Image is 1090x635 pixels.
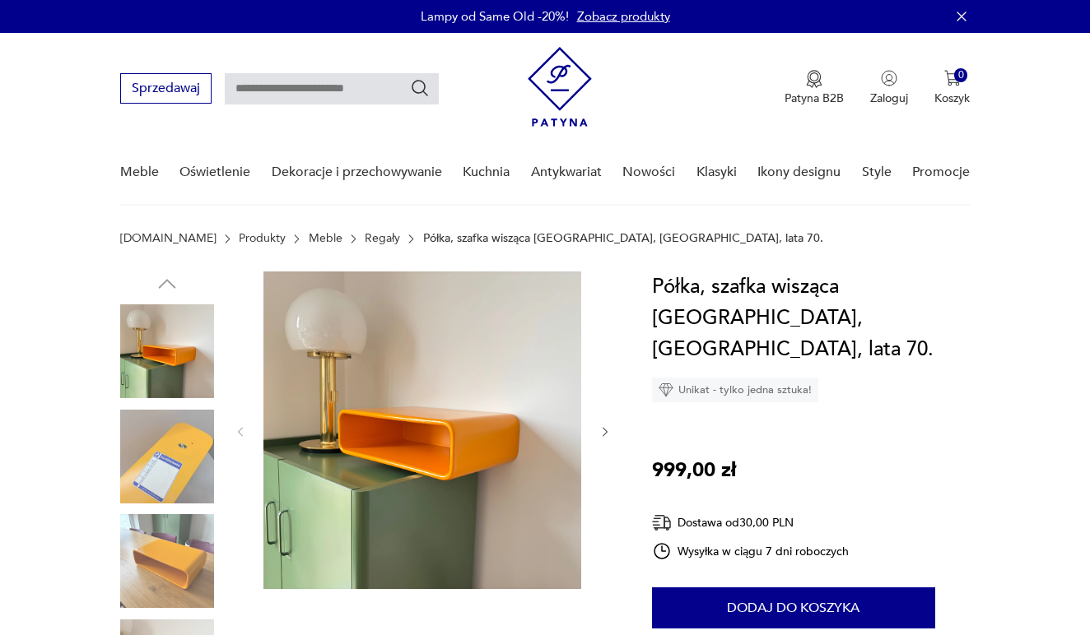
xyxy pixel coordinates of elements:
button: Sprzedawaj [120,73,212,104]
button: 0Koszyk [934,70,970,106]
a: Kuchnia [463,141,510,204]
a: Klasyki [696,141,737,204]
a: Oświetlenie [179,141,250,204]
a: Ikony designu [757,141,841,204]
a: Zobacz produkty [577,8,670,25]
button: Patyna B2B [785,70,844,106]
img: Ikonka użytkownika [881,70,897,86]
p: Patyna B2B [785,90,844,106]
img: Ikona koszyka [944,70,961,86]
a: Ikona medaluPatyna B2B [785,70,844,106]
button: Szukaj [410,78,430,98]
button: Zaloguj [870,70,908,106]
a: Dekoracje i przechowywanie [272,141,442,204]
h1: Półka, szafka wisząca [GEOGRAPHIC_DATA], [GEOGRAPHIC_DATA], lata 70. [652,271,992,365]
a: Produkty [239,232,286,245]
button: Dodaj do koszyka [652,587,935,628]
img: Zdjęcie produktu Półka, szafka wisząca Schöninger, Niemcy, lata 70. [120,304,214,398]
img: Zdjęcie produktu Półka, szafka wisząca Schöninger, Niemcy, lata 70. [120,514,214,608]
img: Ikona dostawy [652,512,672,533]
p: Półka, szafka wisząca [GEOGRAPHIC_DATA], [GEOGRAPHIC_DATA], lata 70. [423,232,823,245]
a: Promocje [912,141,970,204]
a: Meble [309,232,342,245]
div: Unikat - tylko jedna sztuka! [652,378,818,402]
p: 999,00 zł [652,455,736,486]
div: Wysyłka w ciągu 7 dni roboczych [652,541,850,561]
img: Zdjęcie produktu Półka, szafka wisząca Schöninger, Niemcy, lata 70. [263,271,581,589]
a: Nowości [622,141,675,204]
a: Meble [120,141,159,204]
img: Patyna - sklep z meblami i dekoracjami vintage [528,47,592,127]
div: 0 [954,68,968,82]
img: Ikona medalu [806,70,822,88]
p: Lampy od Same Old -20%! [421,8,569,25]
div: Dostawa od 30,00 PLN [652,512,850,533]
a: [DOMAIN_NAME] [120,232,217,245]
a: Style [862,141,892,204]
img: Ikona diamentu [659,382,673,397]
a: Antykwariat [531,141,602,204]
p: Zaloguj [870,90,908,106]
img: Zdjęcie produktu Półka, szafka wisząca Schöninger, Niemcy, lata 70. [120,410,214,503]
a: Sprzedawaj [120,84,212,95]
a: Regały [365,232,400,245]
p: Koszyk [934,90,970,106]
